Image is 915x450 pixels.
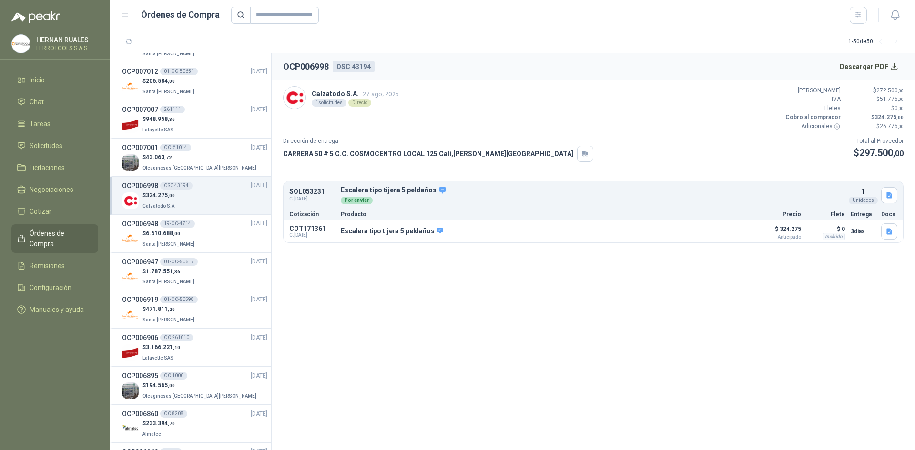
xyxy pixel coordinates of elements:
[122,409,267,439] a: OCP006860OC 8208[DATE] Company Logo$233.394,70Almatec
[122,257,158,267] h3: OCP006947
[30,282,71,293] span: Configuración
[283,60,329,73] h2: OCP006998
[122,66,267,96] a: OCP00701201-OC-50651[DATE] Company Logo$206.584,00Santa [PERSON_NAME]
[146,192,175,199] span: 324.275
[11,115,98,133] a: Tareas
[11,71,98,89] a: Inicio
[783,86,841,95] p: [PERSON_NAME]
[160,106,185,113] div: 261111
[251,105,267,114] span: [DATE]
[289,188,335,195] p: SOL053231
[11,279,98,297] a: Configuración
[30,228,89,249] span: Órdenes de Compra
[753,235,801,240] span: Anticipado
[753,211,801,217] p: Precio
[846,122,904,131] p: $
[142,419,175,428] p: $
[122,219,158,229] h3: OCP006948
[11,180,98,199] a: Negociaciones
[122,420,139,437] img: Company Logo
[146,306,175,312] span: 471.811
[122,142,158,153] h3: OCP007001
[893,149,904,158] span: ,00
[122,370,158,381] h3: OCP006895
[146,268,180,275] span: 1.787.551
[142,241,194,247] span: Santa [PERSON_NAME]
[122,66,158,77] h3: OCP007012
[168,383,175,388] span: ,00
[251,181,267,190] span: [DATE]
[783,104,841,113] p: Fletes
[341,227,443,236] p: Escalera tipo tijera 5 peldaños
[142,127,173,132] span: Lafayette SAS
[251,257,267,266] span: [DATE]
[30,162,65,173] span: Licitaciones
[142,267,196,276] p: $
[122,344,139,361] img: Company Logo
[283,149,573,159] p: CARRERA 50 # 5 C.C. COSMOCENTRO LOCAL 125 Cali , [PERSON_NAME][GEOGRAPHIC_DATA]
[30,184,73,195] span: Negociaciones
[12,35,30,53] img: Company Logo
[146,344,180,350] span: 3.166.221
[874,114,904,120] span: 324.275
[753,223,801,240] p: $ 324.275
[141,8,220,21] h1: Órdenes de Compra
[30,119,51,129] span: Tareas
[122,180,267,210] a: OCP006998OSC 43194[DATE] Company Logo$324.275,00Calzatodo S.A.
[142,381,258,390] p: $
[251,143,267,152] span: [DATE]
[333,61,375,72] div: OSC 43194
[251,295,267,304] span: [DATE]
[160,372,187,380] div: OC 1000
[122,294,158,305] h3: OCP006919
[142,229,196,238] p: $
[173,345,180,350] span: ,10
[122,409,158,419] h3: OCP006860
[854,146,904,160] p: $
[363,90,399,98] span: 27 ago, 2025
[122,104,267,134] a: OCP007007261111[DATE] Company Logo$948.958,36Lafayette SAS
[251,219,267,228] span: [DATE]
[11,300,98,319] a: Manuales y ayuda
[142,431,161,437] span: Almatec
[834,57,904,76] button: Descargar PDF
[146,154,172,160] span: 43.063
[122,269,139,285] img: Company Logo
[122,332,158,343] h3: OCP006906
[142,115,175,124] p: $
[898,88,904,93] span: ,00
[11,224,98,253] a: Órdenes de Compra
[164,155,172,160] span: ,72
[142,165,256,170] span: Oleaginosas [GEOGRAPHIC_DATA][PERSON_NAME]
[142,51,194,56] span: Santa [PERSON_NAME]
[168,117,175,122] span: ,36
[160,410,187,418] div: OC 8208
[11,11,60,23] img: Logo peakr
[122,142,267,172] a: OCP007001OC # 1014[DATE] Company Logo$43.063,72Oleaginosas [GEOGRAPHIC_DATA][PERSON_NAME]
[122,257,267,287] a: OCP00694701-OC-50617[DATE] Company Logo$1.787.551,36Santa [PERSON_NAME]
[846,86,904,95] p: $
[160,68,198,75] div: 01-OC-50651
[173,269,180,274] span: ,36
[122,78,139,95] img: Company Logo
[846,113,904,122] p: $
[30,97,44,107] span: Chat
[142,153,258,162] p: $
[168,193,175,198] span: ,00
[783,113,841,122] p: Cobro al comprador
[168,79,175,84] span: ,00
[122,154,139,171] img: Company Logo
[160,296,198,303] div: 01-OC-50598
[823,233,845,240] div: Incluido
[30,140,62,151] span: Solicitudes
[898,124,904,129] span: ,00
[807,211,845,217] p: Flete
[160,334,193,341] div: OC 261010
[11,202,98,220] a: Cotizar
[122,382,139,399] img: Company Logo
[898,106,904,111] span: ,00
[11,137,98,155] a: Solicitudes
[146,382,175,389] span: 194.565
[122,219,267,249] a: OCP00694819-OC-4714[DATE] Company Logo$6.610.688,00Santa [PERSON_NAME]
[341,186,845,195] p: Escalera tipo tijera 5 peldaños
